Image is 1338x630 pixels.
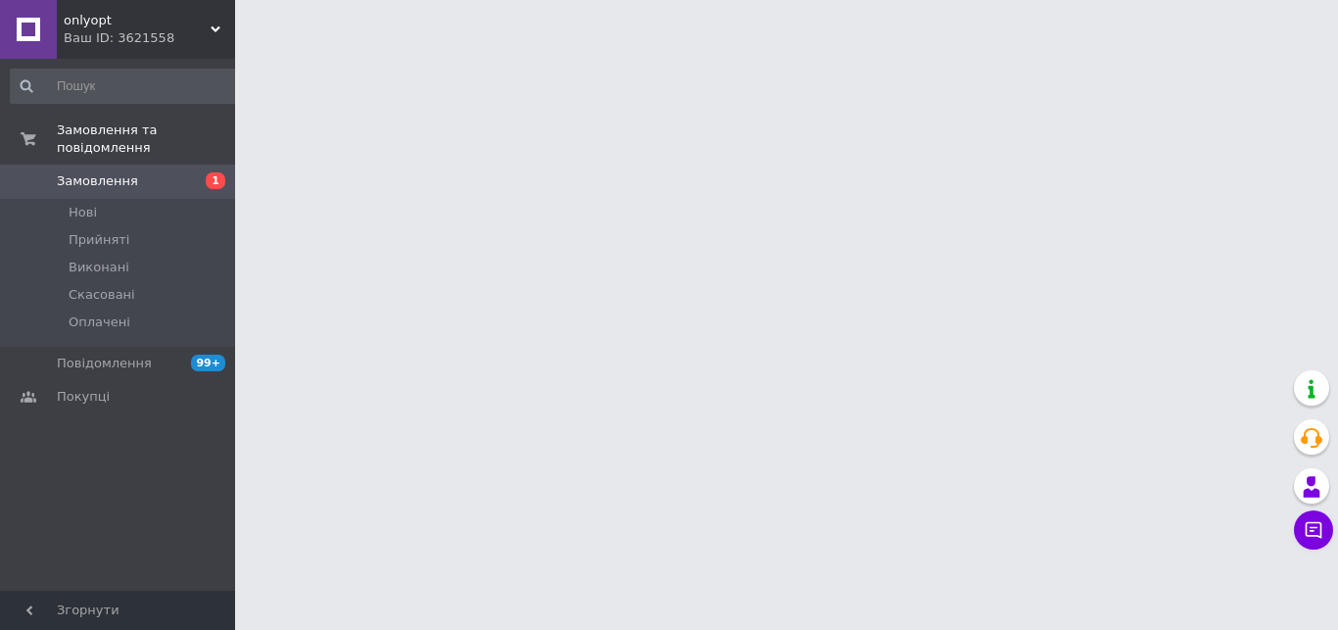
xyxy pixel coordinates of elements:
span: Покупці [57,388,110,406]
span: Замовлення та повідомлення [57,121,235,157]
span: onlyopt [64,12,211,29]
span: 1 [206,172,225,189]
span: Прийняті [69,231,129,249]
span: 99+ [191,355,225,371]
div: Ваш ID: 3621558 [64,29,235,47]
span: Нові [69,204,97,221]
span: Оплачені [69,314,130,331]
span: Виконані [69,259,129,276]
span: Замовлення [57,172,138,190]
button: Чат з покупцем [1294,510,1333,550]
input: Пошук [10,69,242,104]
span: Скасовані [69,286,135,304]
span: Повідомлення [57,355,152,372]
